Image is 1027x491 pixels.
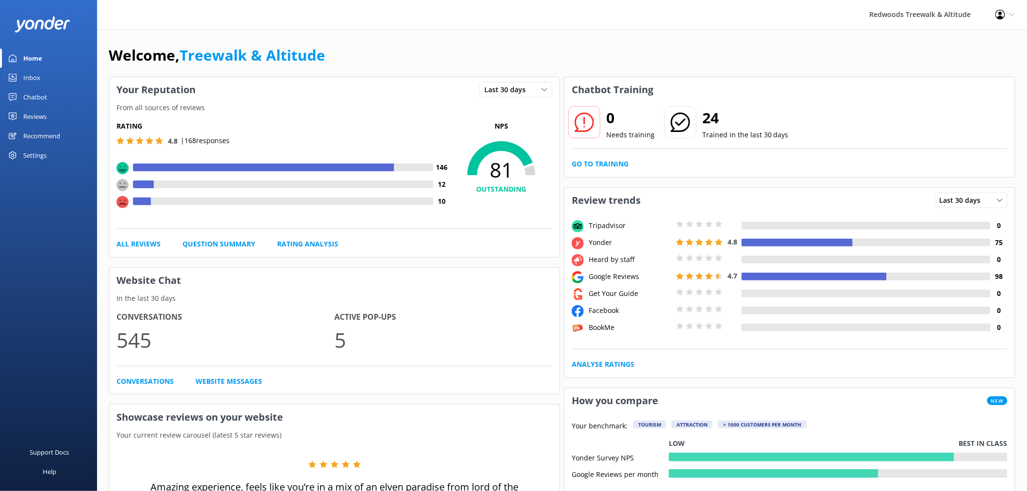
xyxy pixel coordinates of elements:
h4: 12 [433,179,450,190]
div: Help [43,462,56,481]
p: NPS [450,121,552,131]
div: Facebook [586,305,674,316]
div: Tripadvisor [586,220,674,231]
span: New [987,396,1008,405]
span: 4.8 [168,136,178,146]
div: > 1000 customers per month [718,421,807,428]
h4: 0 [991,254,1008,265]
h4: 0 [991,322,1008,333]
span: 4.7 [728,271,737,280]
p: 545 [116,324,334,356]
a: Website Messages [196,376,262,387]
h4: 146 [433,162,450,173]
div: Recommend [23,126,60,146]
h3: Chatbot Training [564,77,661,102]
p: Low [669,438,685,449]
div: Google Reviews [586,271,674,282]
div: Support Docs [30,442,69,462]
h5: Rating [116,121,450,131]
div: Home [23,49,42,68]
h4: Conversations [116,311,334,324]
div: Inbox [23,68,40,87]
div: Reviews [23,107,47,126]
h2: 0 [606,106,655,130]
a: All Reviews [116,239,161,249]
span: 4.8 [728,237,737,246]
a: Question Summary [182,239,255,249]
h4: OUTSTANDING [450,184,552,195]
h3: Review trends [564,188,648,213]
p: Needs training [606,130,655,140]
h1: Welcome, [109,44,325,67]
span: Last 30 days [940,195,987,206]
h3: Your Reputation [109,77,203,102]
p: Trained in the last 30 days [702,130,789,140]
h3: Website Chat [109,268,560,293]
p: From all sources of reviews [109,102,560,113]
p: Your benchmark: [572,421,628,432]
div: Get Your Guide [586,288,674,299]
p: 5 [334,324,552,356]
h4: 0 [991,220,1008,231]
span: 81 [450,158,552,182]
span: Last 30 days [484,84,531,95]
a: Rating Analysis [277,239,338,249]
img: yonder-white-logo.png [15,16,70,33]
div: Tourism [633,421,666,428]
div: BookMe [586,322,674,333]
h4: 0 [991,305,1008,316]
h2: 24 [702,106,789,130]
div: Settings [23,146,47,165]
p: Your current review carousel (latest 5 star reviews) [109,430,560,441]
div: Chatbot [23,87,47,107]
p: | 168 responses [181,135,230,146]
h3: How you compare [564,388,665,413]
div: Yonder [586,237,674,248]
div: Heard by staff [586,254,674,265]
a: Analyse Ratings [572,359,634,370]
a: Treewalk & Altitude [180,45,325,65]
h4: Active Pop-ups [334,311,552,324]
div: Yonder Survey NPS [572,453,669,461]
h4: 10 [433,196,450,207]
p: In the last 30 days [109,293,560,304]
p: Best in class [959,438,1008,449]
h4: 0 [991,288,1008,299]
a: Go to Training [572,159,629,169]
a: Conversations [116,376,174,387]
div: Google Reviews per month [572,469,669,478]
h4: 75 [991,237,1008,248]
h4: 98 [991,271,1008,282]
div: Attraction [672,421,712,428]
h3: Showcase reviews on your website [109,405,560,430]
